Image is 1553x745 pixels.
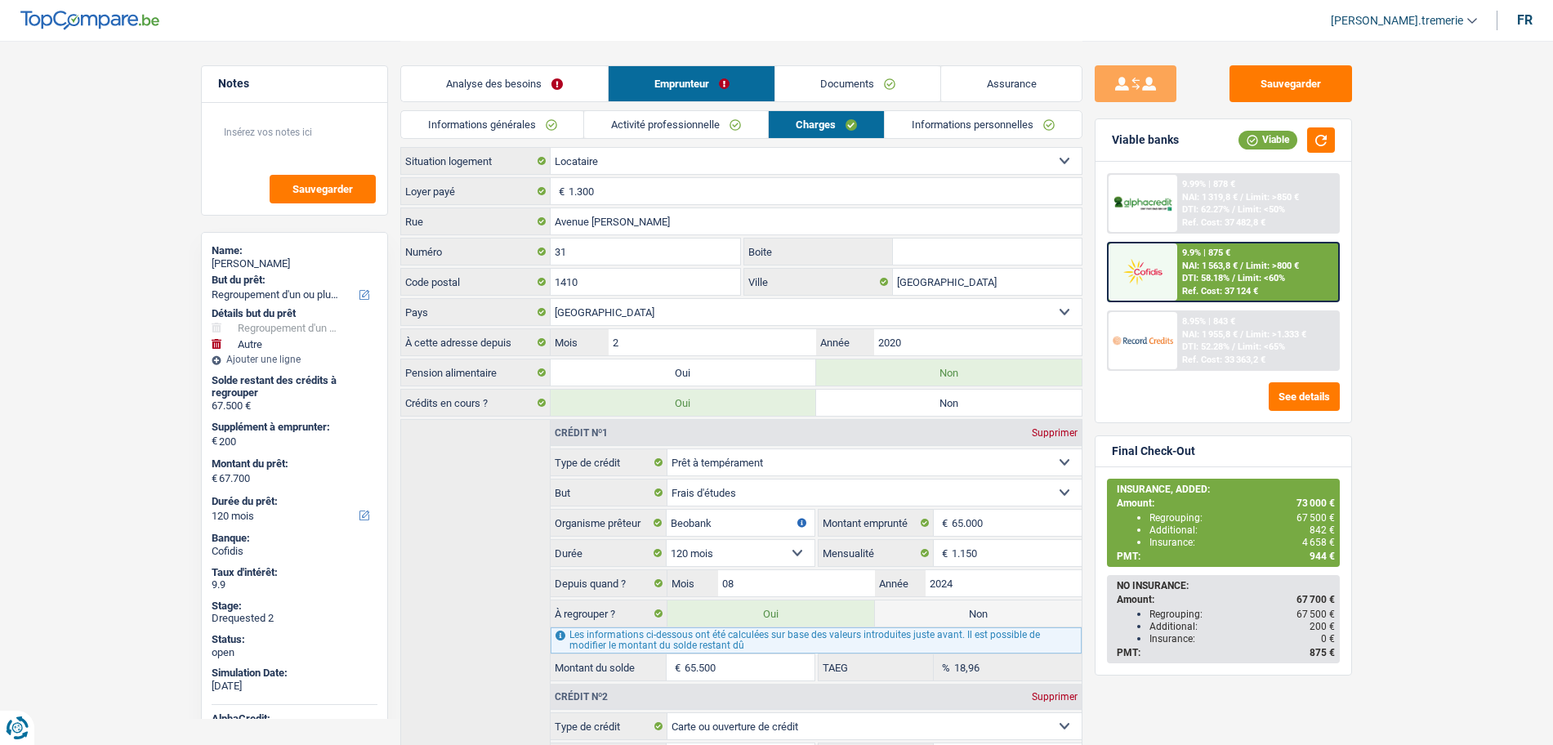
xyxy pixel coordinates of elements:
div: Ajouter une ligne [212,354,377,365]
div: Drequested 2 [212,612,377,625]
div: 9.99% | 878 € [1182,179,1235,190]
span: NAI: 1 319,8 € [1182,192,1238,203]
h5: Notes [218,77,371,91]
div: Amount: [1117,594,1335,605]
div: 67.500 € [212,399,377,413]
div: Amount: [1117,497,1335,509]
span: 67 700 € [1296,594,1335,605]
div: Status: [212,633,377,646]
div: PMT: [1117,647,1335,658]
label: Durée [551,540,667,566]
span: Limit: >800 € [1246,261,1299,271]
div: [DATE] [212,680,377,693]
span: [PERSON_NAME].tremerie [1331,14,1463,28]
label: Type de crédit [551,449,667,475]
div: NO INSURANCE: [1117,580,1335,591]
label: Pays [401,299,551,325]
img: Cofidis [1113,257,1173,287]
div: Viable [1238,131,1297,149]
a: Informations générales [401,111,584,138]
span: € [212,435,217,448]
a: Emprunteur [609,66,774,101]
a: Assurance [941,66,1082,101]
label: Non [816,390,1082,416]
span: DTI: 52.28% [1182,341,1229,352]
span: DTI: 58.18% [1182,273,1229,283]
div: AlphaCredit: [212,712,377,725]
input: AAAA [926,570,1082,596]
label: But [551,480,667,506]
div: Crédit nº1 [551,428,612,438]
label: Oui [667,600,874,627]
span: 4 658 € [1302,537,1335,548]
label: Oui [551,390,816,416]
span: 67 500 € [1296,609,1335,620]
label: Supplément à emprunter: [212,421,374,434]
span: Limit: <50% [1238,204,1285,215]
span: Limit: >850 € [1246,192,1299,203]
span: 200 € [1310,621,1335,632]
div: Ref. Cost: 33 363,2 € [1182,355,1265,365]
label: Ville [744,269,893,295]
div: Regrouping: [1149,512,1335,524]
div: Taux d'intérêt: [212,566,377,579]
span: Limit: <65% [1238,341,1285,352]
img: TopCompare Logo [20,11,159,30]
div: Insurance: [1149,633,1335,645]
span: 875 € [1310,647,1335,658]
label: Non [875,600,1082,627]
span: € [934,540,952,566]
label: Montant du prêt: [212,457,374,471]
input: MM [718,570,874,596]
label: Oui [551,359,816,386]
label: Mensualité [819,540,935,566]
label: Année [816,329,874,355]
span: € [551,178,569,204]
span: Limit: <60% [1238,273,1285,283]
span: 0 € [1321,633,1335,645]
button: See details [1269,382,1340,411]
span: NAI: 1 955,8 € [1182,329,1238,340]
label: À cette adresse depuis [401,329,551,355]
span: Limit: >1.333 € [1246,329,1306,340]
span: 842 € [1310,524,1335,536]
span: / [1240,261,1243,271]
div: Les informations ci-dessous ont été calculées sur base des valeurs introduites juste avant. Il es... [551,627,1081,654]
div: Détails but du prêt [212,307,377,320]
img: Record Credits [1113,325,1173,355]
a: [PERSON_NAME].tremerie [1318,7,1477,34]
div: open [212,646,377,659]
label: Organisme prêteur [551,510,667,536]
label: À regrouper ? [551,600,667,627]
span: / [1240,192,1243,203]
div: Banque: [212,532,377,545]
label: Loyer payé [401,178,551,204]
label: Pension alimentaire [401,359,551,386]
div: Additional: [1149,524,1335,536]
a: Charges [769,111,884,138]
div: 9.9% | 875 € [1182,248,1230,258]
span: NAI: 1 563,8 € [1182,261,1238,271]
span: DTI: 62.27% [1182,204,1229,215]
div: Ref. Cost: 37 482,8 € [1182,217,1265,228]
label: Numéro [401,239,551,265]
span: Sauvegarder [292,184,353,194]
label: Boite [744,239,893,265]
div: 9.9 [212,578,377,591]
div: Supprimer [1028,692,1082,702]
a: Analyse des besoins [401,66,609,101]
label: Montant du solde [551,654,667,680]
input: MM [609,329,815,355]
label: Crédits en cours ? [401,390,551,416]
div: Crédit nº2 [551,692,612,702]
div: Cofidis [212,545,377,558]
div: Additional: [1149,621,1335,632]
a: Activité professionnelle [584,111,768,138]
span: / [1232,204,1235,215]
label: Mois [667,570,718,596]
a: Documents [775,66,941,101]
span: € [667,654,685,680]
label: Rue [401,208,551,234]
div: Simulation Date: [212,667,377,680]
div: fr [1517,12,1533,28]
